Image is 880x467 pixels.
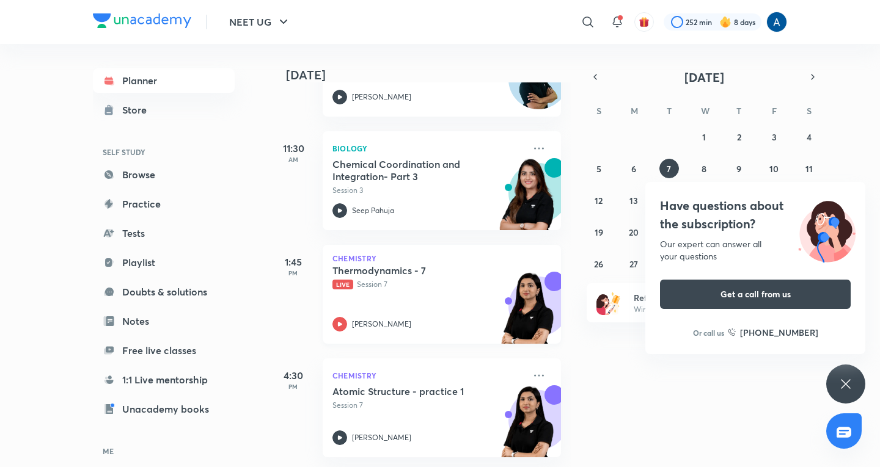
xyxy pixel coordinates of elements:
button: October 1, 2025 [694,127,714,147]
a: Practice [93,192,235,216]
h5: Atomic Structure - practice 1 [332,385,485,397]
h6: ME [93,441,235,462]
div: Store [122,103,154,117]
h6: Refer friends [634,291,784,304]
h5: 4:30 [269,368,318,383]
button: October 9, 2025 [729,159,749,178]
a: Free live classes [93,338,235,363]
img: ttu_illustration_new.svg [788,197,865,262]
img: referral [596,291,621,315]
abbr: October 9, 2025 [736,163,741,175]
h6: [PHONE_NUMBER] [740,326,818,339]
img: Avatar [509,56,568,115]
button: October 12, 2025 [589,190,609,210]
button: avatar [634,12,654,32]
abbr: October 20, 2025 [629,226,639,238]
button: October 10, 2025 [765,159,784,178]
h5: Chemical Coordination and Integration- Part 3 [332,158,485,183]
button: October 3, 2025 [765,127,784,147]
p: Session 7 [332,279,524,290]
abbr: October 27, 2025 [629,258,638,270]
button: October 5, 2025 [589,159,609,178]
h4: [DATE] [286,68,573,82]
span: Live [332,280,353,289]
p: Or call us [693,327,724,338]
p: [PERSON_NAME] [352,432,411,443]
p: PM [269,269,318,277]
abbr: Wednesday [701,105,710,117]
img: avatar [639,16,650,27]
button: October 13, 2025 [624,190,643,210]
a: Doubts & solutions [93,280,235,304]
img: unacademy [494,158,561,242]
abbr: October 1, 2025 [702,131,706,143]
p: Session 7 [332,400,524,411]
p: Chemistry [332,368,524,383]
abbr: October 2, 2025 [737,131,741,143]
a: Playlist [93,250,235,275]
h5: 11:30 [269,141,318,156]
a: Tests [93,221,235,245]
abbr: October 13, 2025 [629,195,638,206]
p: Biology [332,141,524,156]
abbr: October 8, 2025 [702,163,706,175]
img: Company Logo [93,13,191,28]
span: [DATE] [684,69,724,85]
abbr: October 4, 2025 [807,131,812,143]
button: [DATE] [604,68,804,85]
p: [PERSON_NAME] [352,319,411,330]
p: PM [269,383,318,390]
h4: Have questions about the subscription? [660,197,851,233]
abbr: Saturday [807,105,812,117]
button: October 19, 2025 [589,222,609,242]
abbr: October 5, 2025 [596,163,601,175]
a: Store [93,98,235,122]
a: Notes [93,309,235,333]
p: Win a laptop, vouchers & more [634,304,784,315]
abbr: October 11, 2025 [805,163,813,175]
p: Session 3 [332,185,524,196]
img: Anees Ahmed [766,12,787,32]
img: streak [719,16,732,28]
a: Browse [93,162,235,187]
abbr: October 26, 2025 [594,258,603,270]
abbr: Tuesday [667,105,672,117]
div: Our expert can answer all your questions [660,238,851,262]
abbr: October 6, 2025 [631,163,636,175]
button: NEET UG [222,10,298,34]
p: [PERSON_NAME] [352,92,411,103]
abbr: Monday [631,105,638,117]
abbr: October 3, 2025 [772,131,777,143]
abbr: October 7, 2025 [667,163,671,175]
abbr: October 12, 2025 [595,195,603,206]
a: Unacademy books [93,397,235,421]
h6: SELF STUDY [93,142,235,162]
button: Get a call from us [660,280,851,309]
button: October 8, 2025 [694,159,714,178]
button: October 2, 2025 [729,127,749,147]
button: October 4, 2025 [799,127,819,147]
button: October 11, 2025 [799,159,819,178]
button: October 6, 2025 [624,159,643,178]
button: October 7, 2025 [659,159,679,178]
a: Planner [93,68,235,93]
abbr: Thursday [736,105,741,117]
a: 1:1 Live mentorship [93,367,235,392]
h5: Thermodynamics - 7 [332,264,485,277]
button: October 20, 2025 [624,222,643,242]
img: unacademy [494,272,561,356]
abbr: Sunday [596,105,601,117]
button: October 26, 2025 [589,254,609,273]
a: [PHONE_NUMBER] [728,326,818,339]
p: Chemistry [332,255,551,262]
abbr: October 19, 2025 [595,226,603,238]
abbr: Friday [772,105,777,117]
abbr: October 10, 2025 [769,163,779,175]
p: Seep Pahuja [352,205,394,216]
h5: 1:45 [269,255,318,269]
p: AM [269,156,318,163]
a: Company Logo [93,13,191,31]
button: October 27, 2025 [624,254,643,273]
